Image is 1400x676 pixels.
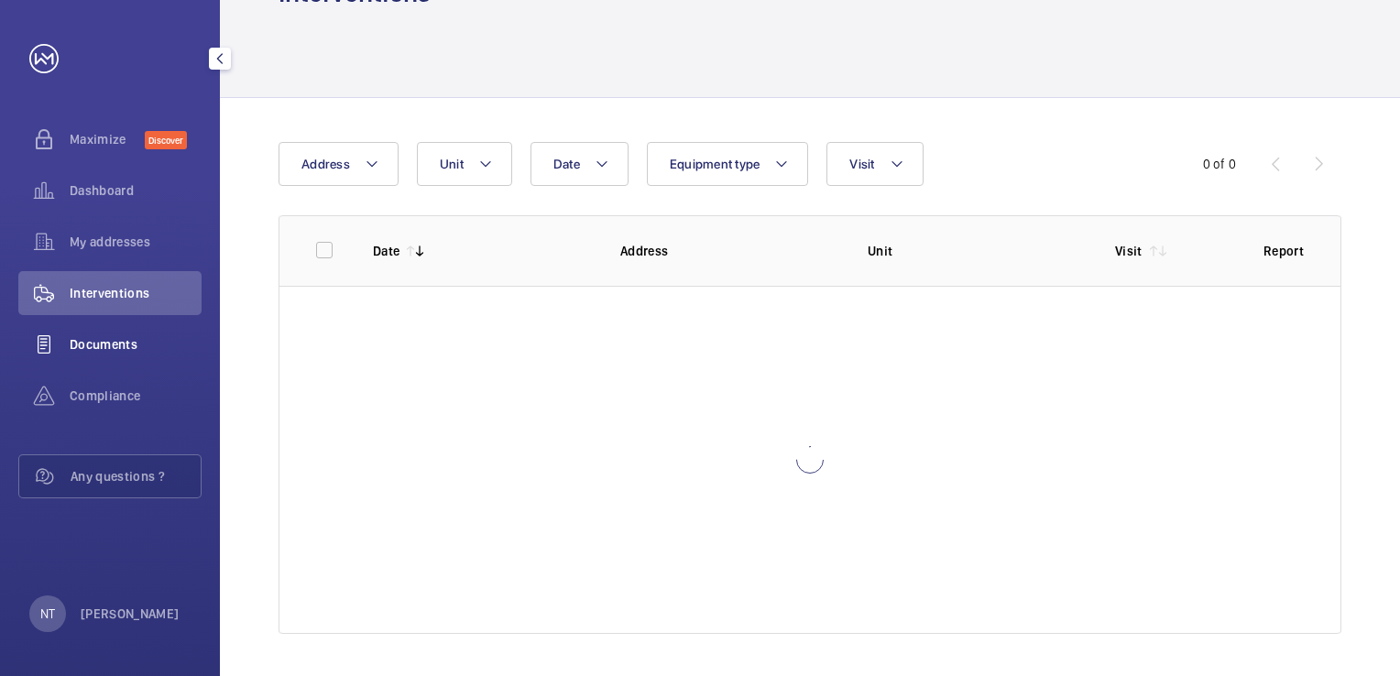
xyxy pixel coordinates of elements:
p: [PERSON_NAME] [81,605,180,623]
span: Compliance [70,387,202,405]
span: Documents [70,335,202,354]
button: Address [279,142,399,186]
span: Any questions ? [71,467,201,485]
p: NT [40,605,55,623]
span: Dashboard [70,181,202,200]
span: Visit [849,157,874,171]
span: My addresses [70,233,202,251]
p: Date [373,242,399,260]
button: Equipment type [647,142,809,186]
span: Address [301,157,350,171]
button: Visit [826,142,923,186]
button: Unit [417,142,512,186]
p: Report [1263,242,1304,260]
span: Interventions [70,284,202,302]
span: Maximize [70,130,145,148]
span: Unit [440,157,464,171]
span: Date [553,157,580,171]
div: 0 of 0 [1203,155,1236,173]
span: Discover [145,131,187,149]
p: Visit [1115,242,1143,260]
button: Date [530,142,629,186]
p: Address [620,242,838,260]
p: Unit [868,242,1086,260]
span: Equipment type [670,157,760,171]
